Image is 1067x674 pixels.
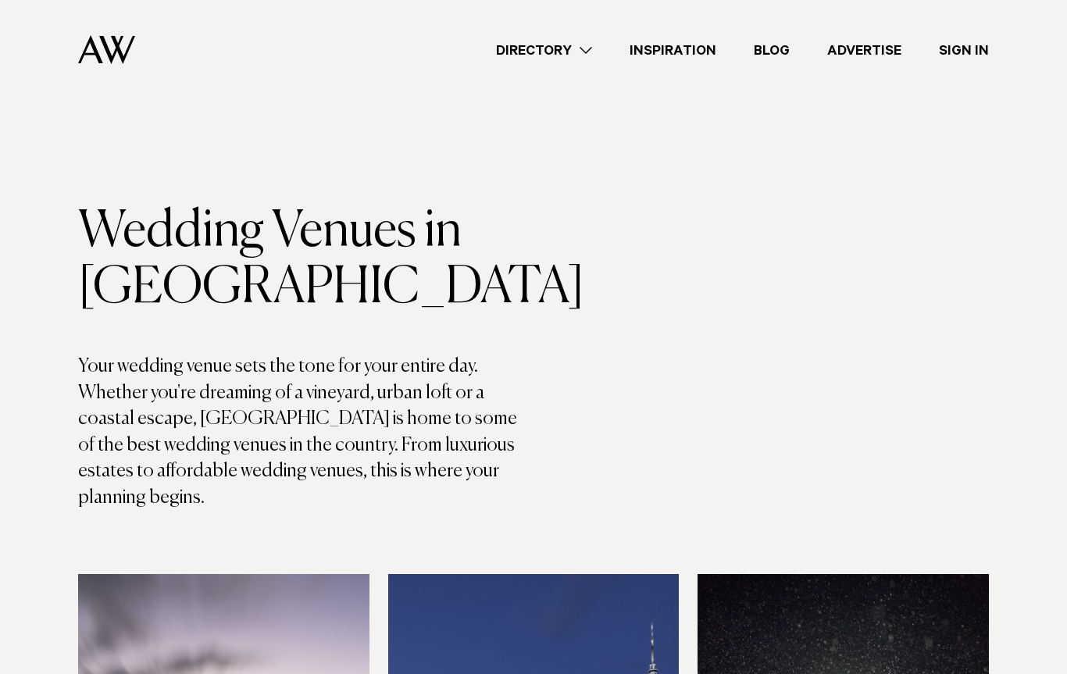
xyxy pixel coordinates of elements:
[78,354,533,512] p: Your wedding venue sets the tone for your entire day. Whether you're dreaming of a vineyard, urba...
[611,40,735,61] a: Inspiration
[735,40,808,61] a: Blog
[920,40,1008,61] a: Sign In
[477,40,611,61] a: Directory
[78,35,135,64] img: Auckland Weddings Logo
[78,204,533,316] h1: Wedding Venues in [GEOGRAPHIC_DATA]
[808,40,920,61] a: Advertise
